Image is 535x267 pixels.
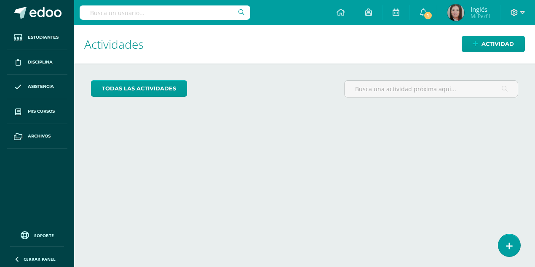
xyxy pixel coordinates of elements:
[471,5,490,13] span: Inglés
[28,133,51,140] span: Archivos
[447,4,464,21] img: e03ec1ec303510e8e6f60bf4728ca3bf.png
[7,75,67,100] a: Asistencia
[84,25,525,63] h1: Actividades
[471,13,490,20] span: Mi Perfil
[28,34,59,41] span: Estudiantes
[7,124,67,149] a: Archivos
[24,256,56,262] span: Cerrar panel
[28,108,55,115] span: Mis cursos
[10,229,64,241] a: Soporte
[481,36,514,52] span: Actividad
[34,233,54,238] span: Soporte
[462,36,525,52] a: Actividad
[7,50,67,75] a: Disciplina
[7,99,67,124] a: Mis cursos
[80,5,250,20] input: Busca un usuario...
[28,83,54,90] span: Asistencia
[345,81,518,97] input: Busca una actividad próxima aquí...
[423,11,433,20] span: 1
[28,59,53,66] span: Disciplina
[7,25,67,50] a: Estudiantes
[91,80,187,97] a: todas las Actividades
